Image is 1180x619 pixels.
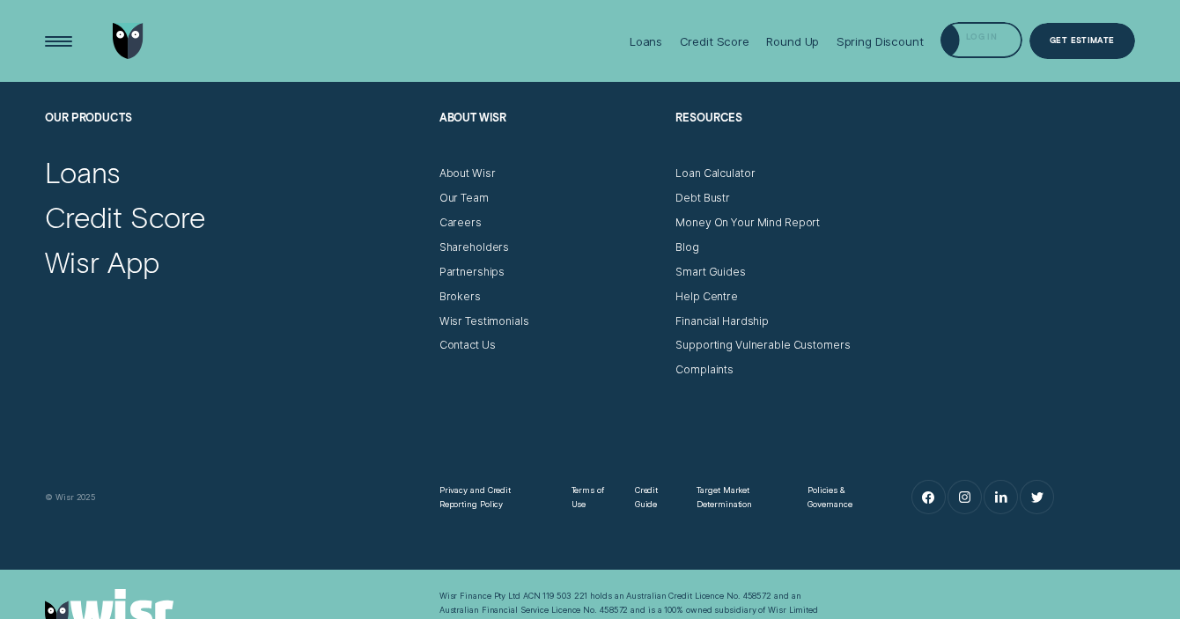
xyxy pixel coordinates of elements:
h2: About Wisr [439,111,662,166]
a: LinkedIn [985,481,1017,513]
a: Contact Us [439,338,496,352]
button: Open Menu [41,23,77,60]
a: Our Team [439,191,489,205]
a: Supporting Vulnerable Customers [675,338,850,352]
a: Facebook [912,481,945,513]
div: Round Up [766,34,819,48]
a: Credit Guide [635,483,673,511]
h2: Resources [675,111,898,166]
a: Twitter [1021,481,1053,513]
a: Careers [439,216,482,230]
a: Money On Your Mind Report [675,216,820,230]
div: Spring Discount [837,34,924,48]
a: Financial Hardship [675,314,769,328]
a: Policies & Governance [808,483,874,511]
h2: Our Products [45,111,425,166]
a: Shareholders [439,240,510,254]
a: Complaints [675,363,734,377]
div: Loans [630,34,662,48]
div: © Wisr 2025 [38,490,432,505]
a: About Wisr [439,166,496,181]
a: Target Market Determination [697,483,783,511]
a: Blog [675,240,699,254]
a: Loan Calculator [675,166,755,181]
a: Credit Score [45,200,205,235]
a: Instagram [948,481,981,513]
a: Privacy and Credit Reporting Policy [439,483,547,511]
button: Log in [940,22,1022,59]
a: Wisr Testimonials [439,314,529,328]
a: Terms of Use [572,483,610,511]
a: Get Estimate [1029,23,1135,60]
a: Partnerships [439,265,505,279]
a: Loans [45,155,121,190]
a: Debt Bustr [675,191,730,205]
a: Brokers [439,290,481,304]
img: Wisr [113,23,144,60]
a: Wisr App [45,245,159,280]
a: Smart Guides [675,265,746,279]
div: Credit Score [680,34,749,48]
a: Help Centre [675,290,738,304]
